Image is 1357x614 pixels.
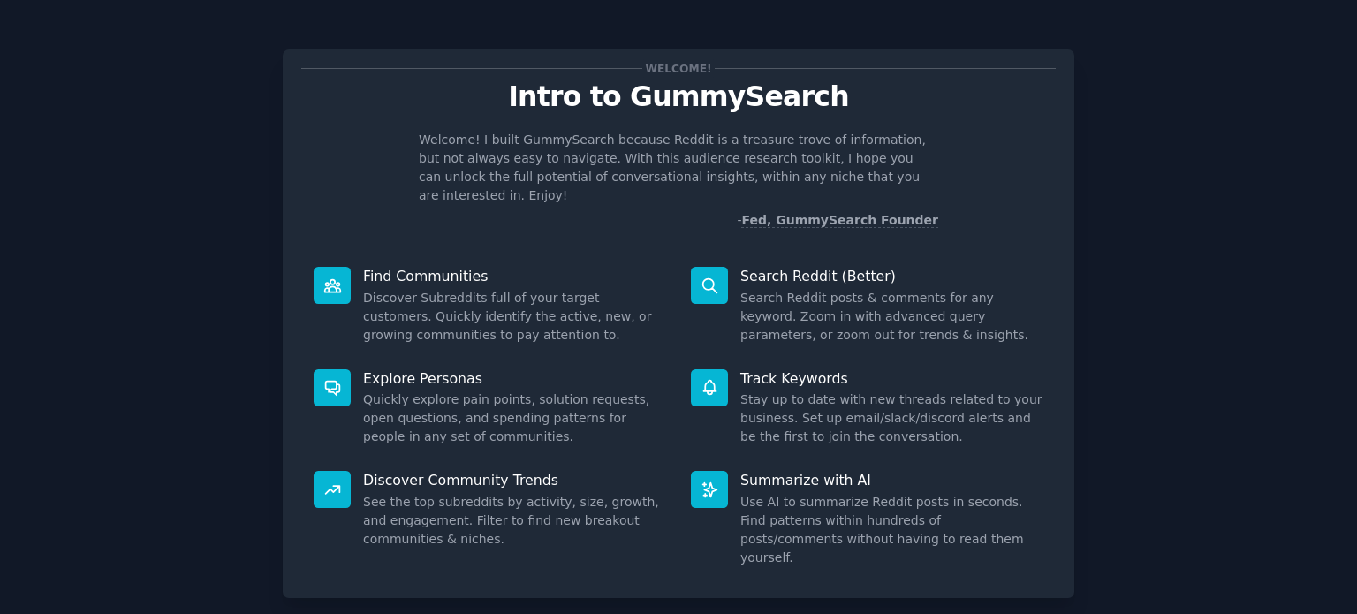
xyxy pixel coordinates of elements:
p: Find Communities [363,267,666,285]
dd: Stay up to date with new threads related to your business. Set up email/slack/discord alerts and ... [740,390,1043,446]
dd: See the top subreddits by activity, size, growth, and engagement. Filter to find new breakout com... [363,493,666,549]
div: - [737,211,938,230]
dd: Search Reddit posts & comments for any keyword. Zoom in with advanced query parameters, or zoom o... [740,289,1043,345]
dd: Quickly explore pain points, solution requests, open questions, and spending patterns for people ... [363,390,666,446]
dd: Discover Subreddits full of your target customers. Quickly identify the active, new, or growing c... [363,289,666,345]
p: Track Keywords [740,369,1043,388]
p: Discover Community Trends [363,471,666,489]
a: Fed, GummySearch Founder [741,213,938,228]
span: Welcome! [642,59,715,78]
p: Summarize with AI [740,471,1043,489]
p: Welcome! I built GummySearch because Reddit is a treasure trove of information, but not always ea... [419,131,938,205]
p: Explore Personas [363,369,666,388]
p: Intro to GummySearch [301,81,1056,112]
dd: Use AI to summarize Reddit posts in seconds. Find patterns within hundreds of posts/comments with... [740,493,1043,567]
p: Search Reddit (Better) [740,267,1043,285]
